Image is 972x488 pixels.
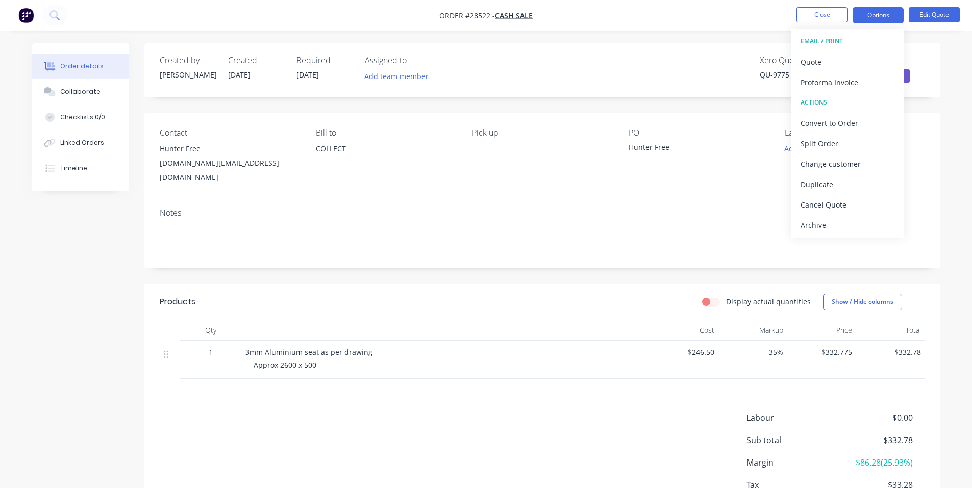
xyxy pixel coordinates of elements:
[316,128,456,138] div: Bill to
[160,142,300,185] div: Hunter Free[DOMAIN_NAME][EMAIL_ADDRESS][DOMAIN_NAME]
[823,294,902,310] button: Show / Hide columns
[837,434,912,446] span: $332.78
[760,56,836,65] div: Xero Quote #
[837,456,912,469] span: $86.28 ( 25.93 %)
[779,142,826,156] button: Add labels
[209,347,213,357] span: 1
[801,136,894,151] div: Split Order
[746,456,837,469] span: Margin
[722,347,783,357] span: 35%
[654,347,714,357] span: $246.50
[160,69,216,80] div: [PERSON_NAME]
[60,138,104,147] div: Linked Orders
[365,69,434,83] button: Add team member
[801,75,894,90] div: Proforma Invoice
[316,142,456,156] div: COLLECT
[32,79,129,105] button: Collaborate
[60,164,87,173] div: Timeline
[254,360,316,370] span: Approx 2600 x 500
[801,177,894,192] div: Duplicate
[160,142,300,156] div: Hunter Free
[629,128,768,138] div: PO
[60,113,105,122] div: Checklists 0/0
[746,434,837,446] span: Sub total
[791,347,852,357] span: $332.775
[718,320,787,341] div: Markup
[439,11,495,20] span: Order #28522 -
[359,69,434,83] button: Add team member
[245,347,372,357] span: 3mm Aluminium seat as per drawing
[365,56,467,65] div: Assigned to
[801,218,894,233] div: Archive
[160,128,300,138] div: Contact
[18,8,34,23] img: Factory
[746,412,837,424] span: Labour
[472,128,612,138] div: Pick up
[160,208,925,218] div: Notes
[228,70,251,80] span: [DATE]
[760,69,836,80] div: QU-9775
[801,55,894,69] div: Quote
[787,320,856,341] div: Price
[801,96,894,109] div: ACTIONS
[801,197,894,212] div: Cancel Quote
[629,142,756,156] div: Hunter Free
[60,62,104,71] div: Order details
[32,156,129,181] button: Timeline
[32,130,129,156] button: Linked Orders
[909,7,960,22] button: Edit Quote
[160,296,195,308] div: Products
[801,157,894,171] div: Change customer
[837,412,912,424] span: $0.00
[796,7,848,22] button: Close
[296,56,353,65] div: Required
[32,105,129,130] button: Checklists 0/0
[60,87,101,96] div: Collaborate
[228,56,284,65] div: Created
[785,128,925,138] div: Labels
[32,54,129,79] button: Order details
[495,11,533,20] a: CASH SALE
[160,156,300,185] div: [DOMAIN_NAME][EMAIL_ADDRESS][DOMAIN_NAME]
[160,56,216,65] div: Created by
[860,347,921,357] span: $332.78
[650,320,718,341] div: Cost
[853,7,904,23] button: Options
[801,35,894,48] div: EMAIL / PRINT
[801,116,894,131] div: Convert to Order
[856,320,925,341] div: Total
[296,70,319,80] span: [DATE]
[316,142,456,174] div: COLLECT
[726,296,811,307] label: Display actual quantities
[180,320,241,341] div: Qty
